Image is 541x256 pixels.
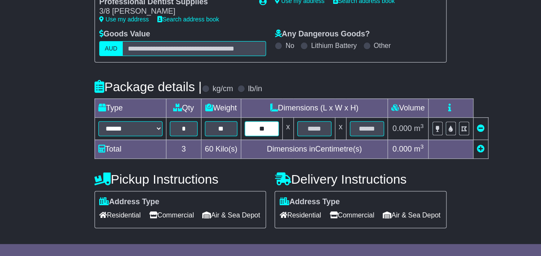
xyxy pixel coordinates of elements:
[157,16,219,23] a: Search address book
[420,143,424,150] sup: 3
[383,208,440,222] span: Air & Sea Depot
[414,145,424,153] span: m
[248,84,262,94] label: lb/in
[279,197,340,207] label: Address Type
[95,98,166,117] td: Type
[95,172,266,186] h4: Pickup Instructions
[213,84,233,94] label: kg/cm
[393,145,412,153] span: 0.000
[99,16,149,23] a: Use my address
[201,140,241,158] td: Kilo(s)
[99,208,141,222] span: Residential
[420,123,424,129] sup: 3
[202,208,260,222] span: Air & Sea Depot
[387,98,428,117] td: Volume
[99,30,150,39] label: Goods Value
[95,80,202,94] h4: Package details |
[279,208,321,222] span: Residential
[414,124,424,133] span: m
[282,117,293,140] td: x
[330,208,374,222] span: Commercial
[166,98,201,117] td: Qty
[99,197,160,207] label: Address Type
[335,117,346,140] td: x
[95,140,166,158] td: Total
[275,172,446,186] h4: Delivery Instructions
[311,42,357,50] label: Lithium Battery
[275,30,370,39] label: Any Dangerous Goods?
[285,42,294,50] label: No
[393,124,412,133] span: 0.000
[201,98,241,117] td: Weight
[166,140,201,158] td: 3
[241,140,387,158] td: Dimensions in Centimetre(s)
[99,7,251,16] div: 3/8 [PERSON_NAME]
[205,145,213,153] span: 60
[241,98,387,117] td: Dimensions (L x W x H)
[149,208,194,222] span: Commercial
[99,41,123,56] label: AUD
[477,145,485,153] a: Add new item
[477,124,485,133] a: Remove this item
[374,42,391,50] label: Other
